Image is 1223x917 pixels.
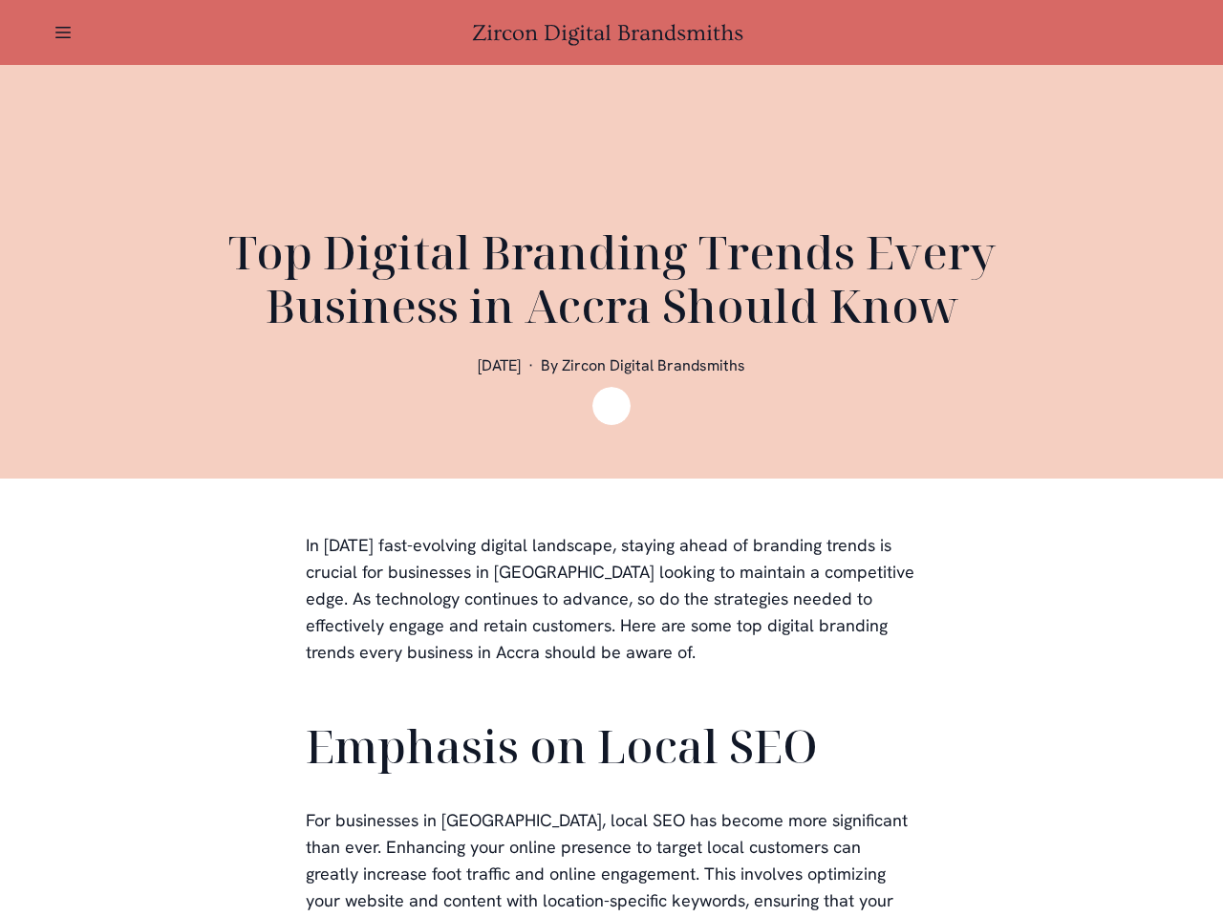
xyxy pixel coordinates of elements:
[541,355,745,375] span: By Zircon Digital Brandsmiths
[472,20,751,46] a: Zircon Digital Brandsmiths
[306,532,917,666] p: In [DATE] fast-evolving digital landscape, staying ahead of branding trends is crucial for busine...
[528,355,533,375] span: ·
[478,355,521,375] span: [DATE]
[153,225,1070,332] h1: Top Digital Branding Trends Every Business in Accra Should Know
[592,387,631,425] img: Zircon Digital Brandsmiths
[306,693,917,780] h2: Emphasis on Local SEO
